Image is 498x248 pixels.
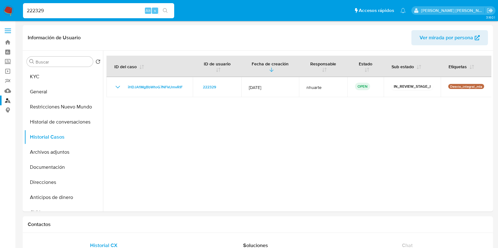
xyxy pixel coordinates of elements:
input: Buscar [36,59,90,65]
button: Ver mirada por persona [411,30,488,45]
button: Volver al orden por defecto [95,59,100,66]
h1: Información de Usuario [28,35,81,41]
button: Direcciones [24,175,103,190]
button: Archivos adjuntos [24,145,103,160]
button: CVU [24,205,103,220]
p: noelia.huarte@mercadolibre.com [421,8,485,14]
button: Documentación [24,160,103,175]
a: Salir [487,7,493,14]
button: Historial de conversaciones [24,114,103,130]
button: Historial Casos [24,130,103,145]
input: Buscar usuario o caso... [23,7,174,15]
span: Accesos rápidos [359,7,394,14]
button: search-icon [159,6,172,15]
button: KYC [24,69,103,84]
button: Restricciones Nuevo Mundo [24,99,103,114]
a: Notificaciones [400,8,406,13]
span: s [154,8,156,14]
button: General [24,84,103,99]
button: Anticipos de dinero [24,190,103,205]
button: Buscar [29,59,34,64]
h1: Contactos [28,221,488,228]
span: Alt [146,8,151,14]
span: Ver mirada por persona [420,30,473,45]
